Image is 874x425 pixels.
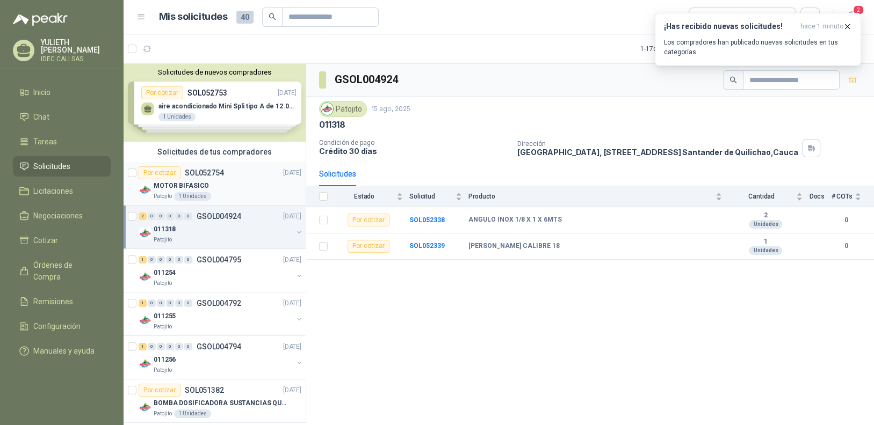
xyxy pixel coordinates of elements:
span: Cantidad [728,193,794,200]
th: Solicitud [409,186,468,207]
p: 15 ago, 2025 [371,104,410,114]
span: Manuales y ayuda [33,345,95,357]
th: Cantidad [728,186,809,207]
a: 1 0 0 0 0 0 GSOL004792[DATE] Company Logo011255Patojito [139,297,304,331]
span: search [729,76,737,84]
div: 0 [148,343,156,350]
div: Por cotizar [348,214,389,226]
a: Solicitudes [13,156,111,177]
div: Solicitudes [319,168,356,180]
th: # COTs [831,186,874,207]
div: 0 [166,299,174,307]
div: 0 [184,256,192,263]
div: 0 [157,256,165,263]
p: 011256 [154,355,176,365]
div: Unidades [749,220,782,229]
div: 0 [148,256,156,263]
div: Unidades [749,246,782,255]
div: 2 [139,213,147,220]
div: 0 [148,299,156,307]
div: Por cotizar [139,384,180,397]
span: Solicitud [409,193,453,200]
a: 1 0 0 0 0 0 GSOL004795[DATE] Company Logo011254Patojito [139,253,304,288]
div: 0 [175,213,183,220]
p: Patojito [154,192,172,201]
div: Todas [696,11,718,23]
img: Company Logo [139,357,151,370]
span: # COTs [831,193,853,200]
p: Patojito [154,366,172,375]
div: 0 [166,343,174,350]
p: Patojito [154,409,172,418]
span: Estado [334,193,394,200]
div: Solicitudes de tus compradores [124,142,306,162]
b: 0 [831,215,861,225]
div: 0 [148,213,156,220]
p: [DATE] [283,168,301,178]
div: 0 [175,299,183,307]
div: 1 [139,256,147,263]
a: Remisiones [13,291,111,312]
a: 1 0 0 0 0 0 GSOL004794[DATE] Company Logo011256Patojito [139,340,304,375]
p: [DATE] [283,255,301,265]
div: 0 [175,256,183,263]
a: 2 0 0 0 0 0 GSOL004924[DATE] Company Logo011318Patojito [139,210,304,244]
p: [DATE] [283,211,301,222]
span: Inicio [33,86,50,98]
div: 0 [166,256,174,263]
div: 0 [166,213,174,220]
p: 011318 [154,224,176,235]
p: Condición de pago [319,139,509,146]
h1: Mis solicitudes [159,9,228,25]
div: 0 [157,343,165,350]
img: Company Logo [139,227,151,240]
p: IDEC CALI SAS [41,56,111,62]
p: MOTOR BIFASICO [154,181,209,191]
a: Licitaciones [13,181,111,201]
div: 1 - 17 de 17 [640,40,703,57]
span: Cotizar [33,235,58,246]
a: Manuales y ayuda [13,341,111,361]
p: 011254 [154,268,176,278]
span: 40 [236,11,254,24]
a: Chat [13,107,111,127]
a: SOL052339 [409,242,445,250]
p: Patojito [154,236,172,244]
a: Por cotizarSOL051382[DATE] Company LogoBOMBA DOSIFICADORA SUSTANCIAS QUIMICASPatojito1 Unidades [124,379,306,423]
div: 0 [157,213,165,220]
button: ¡Has recibido nuevas solicitudes!hace 1 minuto Los compradores han publicado nuevas solicitudes e... [655,13,861,66]
img: Logo peakr [13,13,68,26]
b: 2 [728,211,803,220]
div: 0 [184,213,192,220]
p: Crédito 30 días [319,146,509,156]
h3: GSOL004924 [335,71,400,88]
span: Licitaciones [33,185,73,197]
a: Inicio [13,82,111,102]
a: Tareas [13,131,111,152]
div: 1 [139,343,147,350]
p: SOL051382 [185,386,224,394]
div: 1 Unidades [174,409,211,418]
img: Company Logo [139,270,151,283]
th: Estado [334,186,409,207]
b: [PERSON_NAME] CALIBRE 18 [468,242,560,251]
span: 2 [853,5,864,15]
b: 0 [831,241,861,251]
p: SOL052754 [185,169,224,177]
div: 1 Unidades [174,192,211,201]
span: Negociaciones [33,210,83,222]
button: Solicitudes de nuevos compradores [128,68,301,76]
div: 0 [157,299,165,307]
span: Tareas [33,136,57,148]
div: Por cotizar [139,166,180,179]
b: ANGULO INOX 1/8 X 1 X 6MTS [468,216,562,224]
b: 1 [728,238,803,246]
p: 011255 [154,311,176,321]
a: Negociaciones [13,206,111,226]
p: GSOL004795 [197,256,241,263]
p: GSOL004924 [197,213,241,220]
a: Órdenes de Compra [13,255,111,287]
img: Company Logo [321,103,333,115]
p: Los compradores han publicado nuevas solicitudes en tus categorías. [664,38,852,57]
